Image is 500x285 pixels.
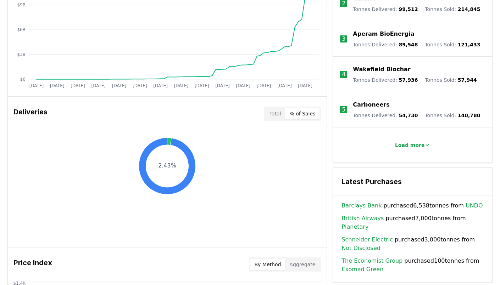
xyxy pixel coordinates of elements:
[342,70,345,79] p: 4
[389,138,436,152] button: Load more
[458,6,480,12] span: 214,845
[265,108,285,119] button: Total
[341,223,368,231] a: Planetary
[13,257,52,272] h3: Price Index
[341,244,380,252] a: Not Disclosed
[342,106,345,114] p: 5
[17,27,25,32] tspan: $6B
[341,176,484,187] h3: Latest Purchases
[425,41,480,48] p: Tonnes Sold :
[285,259,320,270] button: Aggregate
[395,142,425,149] p: Load more
[353,65,410,74] a: Wakefield Biochar
[466,201,483,210] a: UNDO
[341,201,483,210] span: purchased 6,538 tonnes from
[353,6,418,13] p: Tonnes Delivered :
[399,42,418,47] span: 89,548
[341,265,383,274] a: Exomad Green
[174,83,189,88] tspan: [DATE]
[341,214,484,231] span: purchased 7,000 tonnes from
[341,201,382,210] a: Barclays Bank
[112,83,127,88] tspan: [DATE]
[341,214,384,223] a: British Airways
[341,257,484,274] span: purchased 100 tonnes from
[425,112,480,119] p: Tonnes Sold :
[277,83,292,88] tspan: [DATE]
[342,35,345,43] p: 3
[458,77,477,83] span: 57,944
[91,83,106,88] tspan: [DATE]
[215,83,230,88] tspan: [DATE]
[353,41,418,48] p: Tonnes Delivered :
[341,235,393,244] a: Schneider Electric
[458,113,480,118] span: 140,780
[133,83,147,88] tspan: [DATE]
[353,112,418,119] p: Tonnes Delivered :
[158,163,176,169] text: 2.43%
[341,235,484,252] span: purchased 3,000 tonnes from
[298,83,313,88] tspan: [DATE]
[71,83,85,88] tspan: [DATE]
[250,259,285,270] button: By Method
[341,257,402,265] a: The Economist Group
[236,83,251,88] tspan: [DATE]
[285,108,320,119] button: % of Sales
[425,76,477,84] p: Tonnes Sold :
[399,77,418,83] span: 57,936
[458,42,480,47] span: 121,433
[399,113,418,118] span: 54,730
[353,30,414,38] a: Aperam BioEnergia
[257,83,271,88] tspan: [DATE]
[154,83,168,88] tspan: [DATE]
[29,83,44,88] tspan: [DATE]
[20,77,26,82] tspan: $0
[399,6,418,12] span: 99,512
[353,76,418,84] p: Tonnes Delivered :
[353,101,389,109] a: Carboneers
[17,52,25,57] tspan: $3B
[425,6,480,13] p: Tonnes Sold :
[50,83,65,88] tspan: [DATE]
[13,107,48,121] h3: Deliveries
[17,2,25,7] tspan: $9B
[195,83,209,88] tspan: [DATE]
